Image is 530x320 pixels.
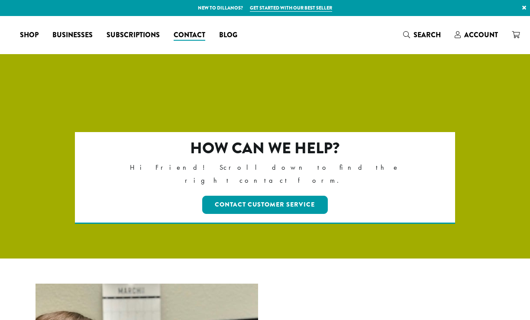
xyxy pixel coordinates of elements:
[113,139,418,158] h2: How can we help?
[52,30,93,41] span: Businesses
[219,30,237,41] span: Blog
[464,30,498,40] span: Account
[414,30,441,40] span: Search
[113,161,418,187] p: Hi Friend! Scroll down to find the right contact form.
[20,30,39,41] span: Shop
[396,28,448,42] a: Search
[202,196,328,214] a: Contact Customer Service
[174,30,205,41] span: Contact
[250,4,332,12] a: Get started with our best seller
[13,28,45,42] a: Shop
[107,30,160,41] span: Subscriptions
